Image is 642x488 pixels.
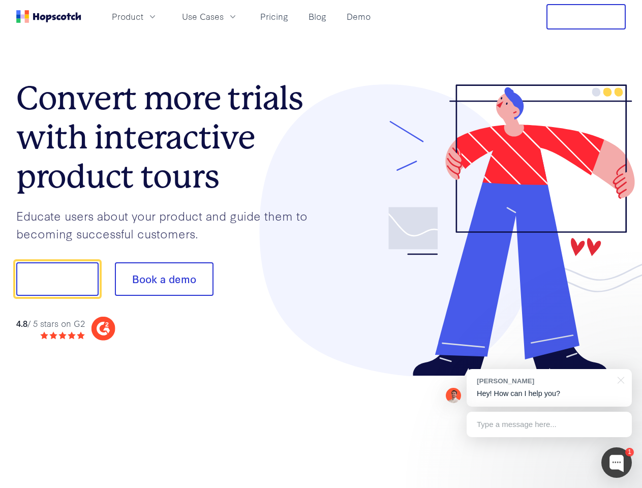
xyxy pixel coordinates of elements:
button: Free Trial [546,4,626,29]
button: Product [106,8,164,25]
a: Demo [343,8,375,25]
p: Hey! How can I help you? [477,388,622,399]
button: Book a demo [115,262,213,296]
strong: 4.8 [16,317,27,329]
h1: Convert more trials with interactive product tours [16,79,321,196]
div: / 5 stars on G2 [16,317,85,330]
img: Mark Spera [446,388,461,403]
div: Type a message here... [467,412,632,437]
p: Educate users about your product and guide them to becoming successful customers. [16,207,321,242]
div: [PERSON_NAME] [477,376,612,386]
a: Pricing [256,8,292,25]
button: Use Cases [176,8,244,25]
button: Show me! [16,262,99,296]
a: Home [16,10,81,23]
div: 1 [625,448,634,456]
a: Blog [304,8,330,25]
span: Product [112,10,143,23]
span: Use Cases [182,10,224,23]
